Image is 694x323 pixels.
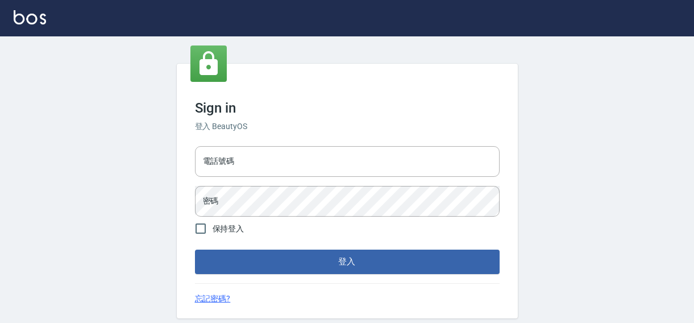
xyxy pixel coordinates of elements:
span: 保持登入 [213,223,244,235]
h6: 登入 BeautyOS [195,121,500,132]
button: 登入 [195,250,500,274]
h3: Sign in [195,100,500,116]
img: Logo [14,10,46,24]
a: 忘記密碼? [195,293,231,305]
